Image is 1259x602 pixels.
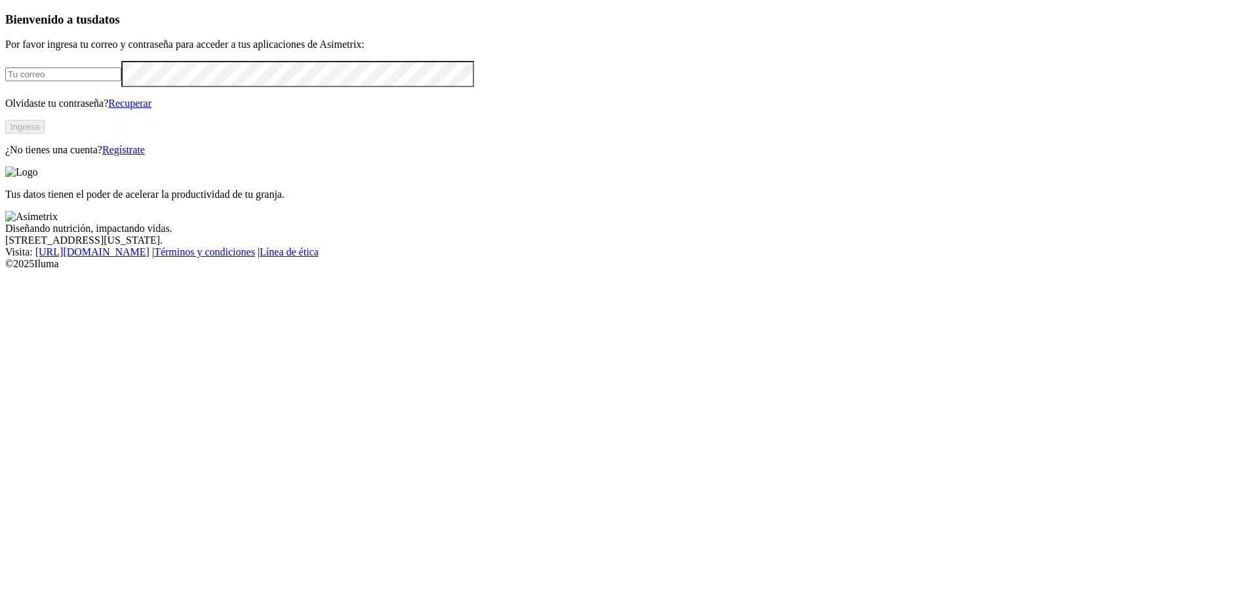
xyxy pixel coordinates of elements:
[5,144,1254,156] p: ¿No tienes una cuenta?
[260,246,319,257] a: Línea de ética
[108,98,151,109] a: Recuperar
[5,246,1254,258] div: Visita : | |
[5,258,1254,270] div: © 2025 Iluma
[5,12,1254,27] h3: Bienvenido a tus
[5,166,38,178] img: Logo
[5,211,58,223] img: Asimetrix
[154,246,255,257] a: Términos y condiciones
[5,98,1254,109] p: Olvidaste tu contraseña?
[5,235,1254,246] div: [STREET_ADDRESS][US_STATE].
[5,189,1254,200] p: Tus datos tienen el poder de acelerar la productividad de tu granja.
[102,144,145,155] a: Regístrate
[5,67,121,81] input: Tu correo
[35,246,150,257] a: [URL][DOMAIN_NAME]
[5,223,1254,235] div: Diseñando nutrición, impactando vidas.
[92,12,120,26] span: datos
[5,120,45,134] button: Ingresa
[5,39,1254,50] p: Por favor ingresa tu correo y contraseña para acceder a tus aplicaciones de Asimetrix:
